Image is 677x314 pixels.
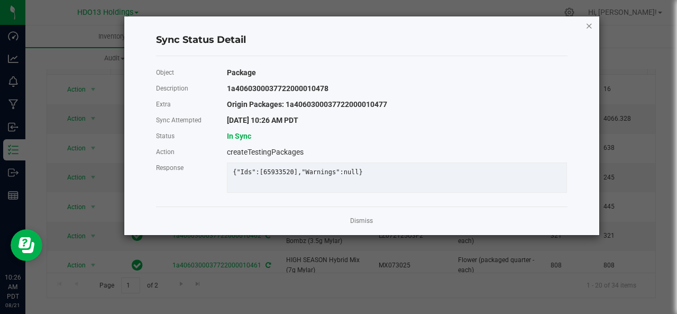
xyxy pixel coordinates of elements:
div: Object [148,65,219,80]
div: Description [148,80,219,96]
div: Origin Packages: 1a4060300037722000010477 [219,96,575,112]
iframe: Resource center [11,229,42,261]
h4: Sync Status Detail [156,33,568,47]
div: Package [219,65,575,80]
div: Action [148,144,219,160]
div: Extra [148,96,219,112]
a: Dismiss [350,217,373,226]
div: createTestingPackages [219,144,575,160]
div: Response [148,160,219,176]
div: 1a4060300037722000010478 [219,80,575,96]
div: Status [148,128,219,144]
button: Close [585,19,593,32]
div: {"Ids":[65933520],"Warnings":null} [225,168,569,176]
div: [DATE] 10:26 AM PDT [219,112,575,128]
div: Sync Attempted [148,112,219,128]
span: In Sync [227,132,251,140]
